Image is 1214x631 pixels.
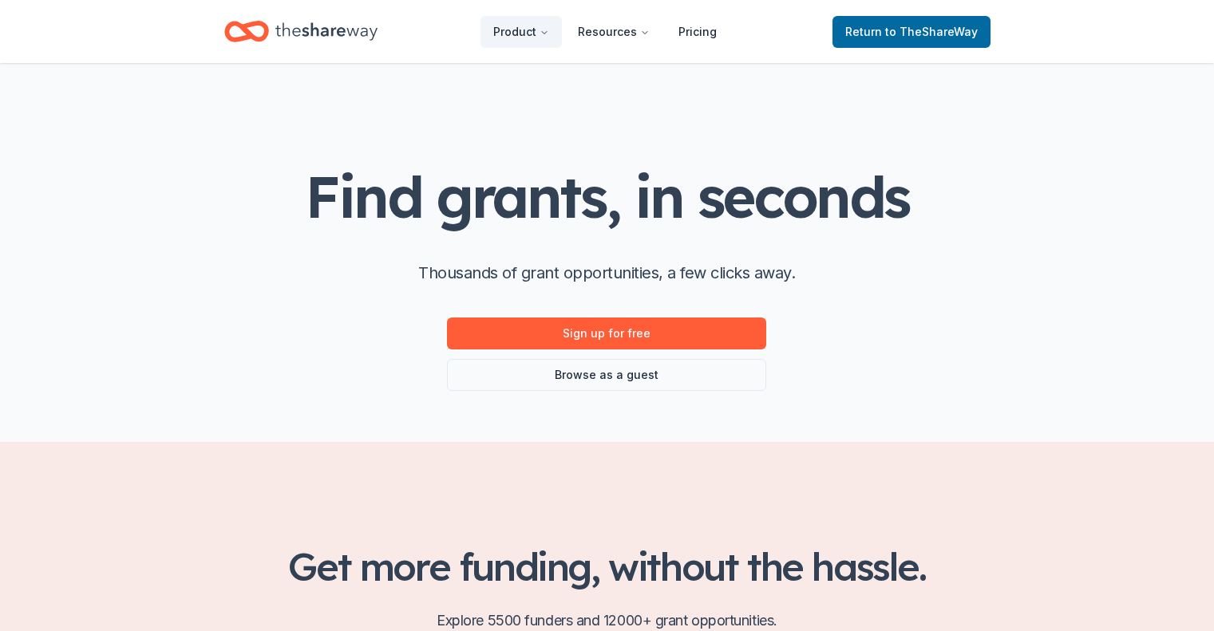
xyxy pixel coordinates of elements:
[832,16,991,48] a: Returnto TheShareWay
[224,13,378,50] a: Home
[565,16,662,48] button: Resources
[885,25,978,38] span: to TheShareWay
[305,165,908,228] h1: Find grants, in seconds
[447,359,766,391] a: Browse as a guest
[480,16,562,48] button: Product
[666,16,730,48] a: Pricing
[845,22,978,41] span: Return
[447,317,766,349] a: Sign up for free
[480,13,730,50] nav: Main
[418,260,795,286] p: Thousands of grant opportunities, a few clicks away.
[224,544,991,589] h2: Get more funding, without the hassle.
